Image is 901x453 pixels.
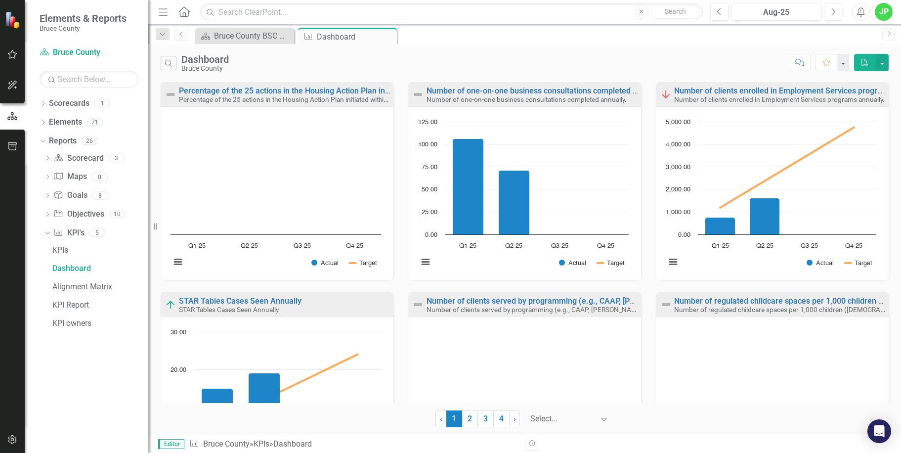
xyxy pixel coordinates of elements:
[845,259,872,267] button: Show Target
[559,259,586,267] button: Show Actual
[166,117,386,277] svg: Interactive chart
[551,243,568,249] text: Q3-25
[188,243,206,249] text: Q1-25
[158,439,184,449] span: Editor
[171,367,186,373] text: 20.00
[422,186,437,193] text: 50.00
[494,410,510,427] a: 4
[598,259,625,267] button: Show Target
[427,86,665,95] a: Number of one-on-one business consultations completed annually.
[53,209,104,220] a: Objectives
[660,89,672,100] img: Off Track
[50,316,148,331] a: KPI owners
[171,255,185,269] button: View chart menu, Chart
[427,95,627,103] small: Number of one-on-one business consultations completed annually.
[750,198,780,234] path: Q2-25, 1,611. Actual.
[311,259,339,267] button: Show Actual
[674,95,885,103] small: Number of clients enrolled in Employment Services programs annually.
[92,191,108,200] div: 8
[5,11,22,29] img: ClearPoint Strategy
[666,119,690,126] text: 5,000.00
[867,419,891,443] div: Open Intercom Messenger
[666,209,690,216] text: 1,000.00
[418,119,437,126] text: 125.00
[597,243,614,249] text: Q4-25
[419,255,432,269] button: View chart menu, Chart
[413,117,634,277] svg: Interactive chart
[462,410,478,427] a: 2
[200,3,703,21] input: Search ClearPoint...
[756,243,773,249] text: Q2-25
[427,296,819,306] a: Number of clients served by programming (e.g., CAAP, [PERSON_NAME], Strategic Community Initiativ...
[499,170,530,234] path: Q2-25, 71. Actual.
[666,141,690,148] text: 4,000.00
[161,82,393,280] div: Double-Click to Edit
[666,255,680,269] button: View chart menu, Chart
[665,7,686,15] span: Search
[661,117,884,277] div: Chart. Highcharts interactive chart.
[514,414,516,423] span: ›
[453,122,606,235] g: Actual, series 1 of 2. Bar series with 4 bars.
[53,190,87,201] a: Goals
[198,30,292,42] a: Bruce County BSC Welcome Page
[109,154,125,162] div: 3
[40,71,138,88] input: Search Below...
[92,173,108,181] div: 0
[408,82,641,280] div: Double-Click to Edit
[478,410,494,427] a: 3
[179,306,279,314] small: STAR Tables Cases Seen Annually
[50,242,148,258] a: KPIs
[49,98,89,109] a: Scorecards
[427,305,756,314] small: Number of clients served by programming (e.g., CAAP, [PERSON_NAME], Strategic Community Initiativ...
[440,414,442,423] span: ‹
[171,329,186,336] text: 30.00
[89,229,105,237] div: 5
[712,243,729,249] text: Q1-25
[179,94,467,104] small: Percentage of the 25 actions in the Housing Action Plan initiated within the designated timeframe.
[273,439,312,449] div: Dashboard
[50,297,148,313] a: KPI Report
[422,164,437,171] text: 75.00
[666,164,690,171] text: 3,000.00
[179,86,527,95] a: Percentage of the 25 actions in the Housing Action Plan initiated within the designated timeframe.
[413,117,636,277] div: Chart. Highcharts interactive chart.
[801,243,818,249] text: Q3-25
[666,186,690,193] text: 2,000.00
[505,243,522,249] text: Q2-25
[705,217,735,234] path: Q1-25, 757. Actual.
[179,296,301,306] a: STAR Tables Cases Seen Annually
[109,210,125,219] div: 10
[249,373,280,445] path: Q2-25, 19. Actual.
[50,279,148,295] a: Alignment Matrix
[165,89,176,100] img: Not Defined
[40,47,138,58] a: Bruce County
[202,388,233,445] path: Q1-25, 15. Actual.
[49,136,77,147] a: Reports
[87,118,103,127] div: 71
[49,117,82,128] a: Elements
[165,299,176,311] img: On Track
[181,54,229,65] div: Dashboard
[189,439,517,450] div: » »
[350,259,377,267] button: Show Target
[418,141,437,148] text: 100.00
[52,282,148,291] div: Alignment Matrix
[181,65,229,72] div: Bruce County
[807,259,834,267] button: Show Actual
[166,117,388,277] div: Chart. Highcharts interactive chart.
[425,232,437,238] text: 0.00
[53,153,103,164] a: Scorecard
[422,209,437,216] text: 25.00
[202,332,358,445] g: Actual, series 1 of 2. Bar series with 4 bars.
[203,439,250,449] a: Bruce County
[660,299,672,311] img: Not Defined
[52,301,148,310] div: KPI Report
[459,243,476,249] text: Q1-25
[453,138,484,234] path: Q1-25, 106. Actual.
[412,299,424,311] img: Not Defined
[52,246,148,255] div: KPIs
[656,82,889,280] div: Double-Click to Edit
[241,243,258,249] text: Q2-25
[52,264,148,273] div: Dashboard
[254,439,269,449] a: KPIs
